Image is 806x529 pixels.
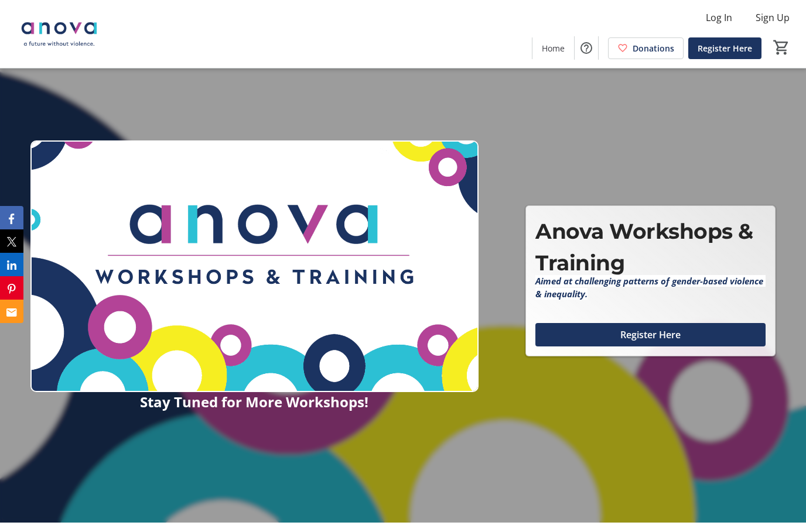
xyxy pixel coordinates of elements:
em: Aimed at challenging patterns of gender-based violence & inequality. [535,275,766,300]
span: Donations [633,42,674,54]
button: Register Here [535,323,766,346]
img: Campaign CTA Media Photo [30,140,479,392]
span: Sign Up [756,11,790,25]
button: Sign Up [746,8,799,27]
button: Cart [771,37,792,58]
span: Register Here [698,42,752,54]
span: Register Here [620,328,681,342]
span: Home [542,42,565,54]
button: Log In [696,8,742,27]
strong: Stay Tuned for More Workshops! [140,392,368,411]
a: Donations [608,37,684,59]
a: Register Here [688,37,761,59]
span: Anova Workshops & Training [535,218,753,276]
button: Help [575,36,598,60]
span: Log In [706,11,732,25]
img: Anova: A Future Without Violence's Logo [7,5,111,63]
a: Home [532,37,574,59]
